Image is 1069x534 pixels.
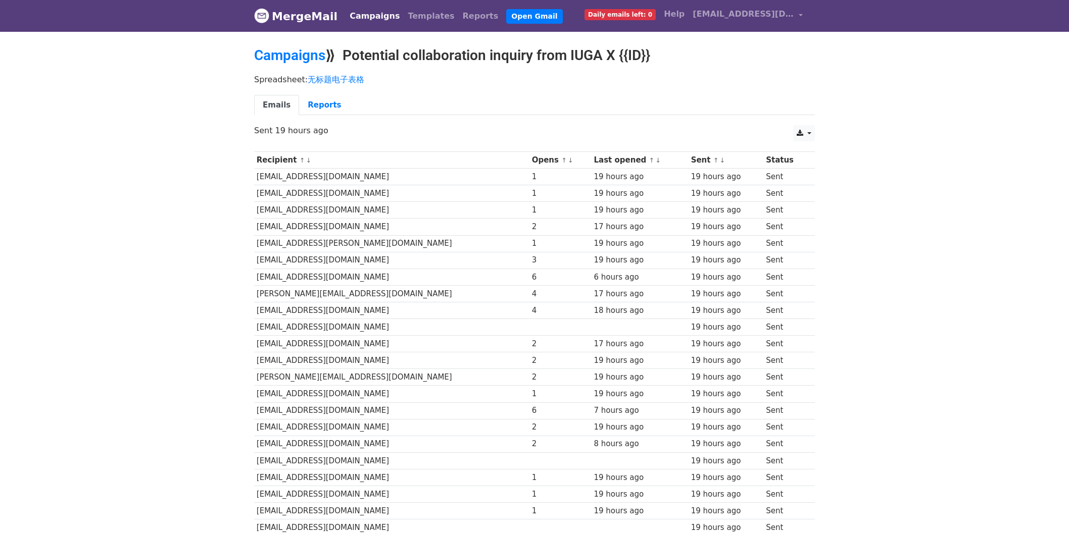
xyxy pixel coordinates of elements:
[691,221,761,233] div: 19 hours ago
[691,438,761,450] div: 19 hours ago
[691,455,761,467] div: 19 hours ago
[594,421,686,433] div: 19 hours ago
[594,305,686,316] div: 18 hours ago
[254,469,529,486] td: [EMAIL_ADDRESS][DOMAIN_NAME]
[346,6,404,26] a: Campaigns
[568,156,573,164] a: ↓
[594,188,686,199] div: 19 hours ago
[254,486,529,502] td: [EMAIL_ADDRESS][DOMAIN_NAME]
[691,254,761,266] div: 19 hours ago
[693,8,794,20] span: [EMAIL_ADDRESS][DOMAIN_NAME]
[532,505,589,517] div: 1
[719,156,725,164] a: ↓
[594,388,686,400] div: 19 hours ago
[254,169,529,185] td: [EMAIL_ADDRESS][DOMAIN_NAME]
[691,355,761,366] div: 19 hours ago
[254,8,269,23] img: MergeMail logo
[763,452,808,469] td: Sent
[594,355,686,366] div: 19 hours ago
[532,204,589,216] div: 1
[594,489,686,500] div: 19 hours ago
[763,169,808,185] td: Sent
[532,405,589,416] div: 6
[763,352,808,369] td: Sent
[691,489,761,500] div: 19 hours ago
[763,185,808,202] td: Sent
[594,405,686,416] div: 7 hours ago
[254,235,529,252] td: [EMAIL_ADDRESS][PERSON_NAME][DOMAIN_NAME]
[594,472,686,484] div: 19 hours ago
[254,152,529,169] th: Recipient
[532,472,589,484] div: 1
[254,352,529,369] td: [EMAIL_ADDRESS][DOMAIN_NAME]
[532,272,589,283] div: 6
[254,369,529,386] td: [PERSON_NAME][EMAIL_ADDRESS][DOMAIN_NAME]
[254,219,529,235] td: [EMAIL_ADDRESS][DOMAIN_NAME]
[532,254,589,266] div: 3
[649,156,655,164] a: ↑
[763,302,808,318] td: Sent
[660,4,689,24] a: Help
[506,9,562,24] a: Open Gmail
[594,171,686,183] div: 19 hours ago
[691,272,761,283] div: 19 hours ago
[763,336,808,352] td: Sent
[763,436,808,452] td: Sent
[532,489,589,500] div: 1
[763,235,808,252] td: Sent
[254,125,815,136] p: Sent 19 hours ago
[580,4,660,24] a: Daily emails left: 0
[561,156,567,164] a: ↑
[532,388,589,400] div: 1
[691,171,761,183] div: 19 hours ago
[763,319,808,336] td: Sent
[254,95,299,116] a: Emails
[594,288,686,300] div: 17 hours ago
[459,6,503,26] a: Reports
[254,436,529,452] td: [EMAIL_ADDRESS][DOMAIN_NAME]
[594,338,686,350] div: 17 hours ago
[594,371,686,383] div: 19 hours ago
[763,469,808,486] td: Sent
[691,338,761,350] div: 19 hours ago
[763,269,808,285] td: Sent
[763,202,808,219] td: Sent
[594,204,686,216] div: 19 hours ago
[691,288,761,300] div: 19 hours ago
[763,486,808,502] td: Sent
[592,152,689,169] th: Last opened
[254,452,529,469] td: [EMAIL_ADDRESS][DOMAIN_NAME]
[254,419,529,436] td: [EMAIL_ADDRESS][DOMAIN_NAME]
[691,188,761,199] div: 19 hours ago
[532,238,589,249] div: 1
[689,4,807,28] a: [EMAIL_ADDRESS][DOMAIN_NAME]
[594,505,686,517] div: 19 hours ago
[254,47,815,64] h2: ⟫ Potential collaboration inquiry from IUGA X {{ID}}
[254,269,529,285] td: [EMAIL_ADDRESS][DOMAIN_NAME]
[763,369,808,386] td: Sent
[691,204,761,216] div: 19 hours ago
[404,6,458,26] a: Templates
[254,6,337,27] a: MergeMail
[532,371,589,383] div: 2
[299,95,350,116] a: Reports
[691,322,761,333] div: 19 hours ago
[585,9,656,20] span: Daily emails left: 0
[763,252,808,269] td: Sent
[691,522,761,533] div: 19 hours ago
[254,47,325,64] a: Campaigns
[763,503,808,519] td: Sent
[254,185,529,202] td: [EMAIL_ADDRESS][DOMAIN_NAME]
[594,254,686,266] div: 19 hours ago
[532,355,589,366] div: 2
[713,156,719,164] a: ↑
[254,402,529,419] td: [EMAIL_ADDRESS][DOMAIN_NAME]
[691,371,761,383] div: 19 hours ago
[691,405,761,416] div: 19 hours ago
[763,219,808,235] td: Sent
[529,152,592,169] th: Opens
[254,503,529,519] td: [EMAIL_ADDRESS][DOMAIN_NAME]
[594,272,686,283] div: 6 hours ago
[254,386,529,402] td: [EMAIL_ADDRESS][DOMAIN_NAME]
[763,402,808,419] td: Sent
